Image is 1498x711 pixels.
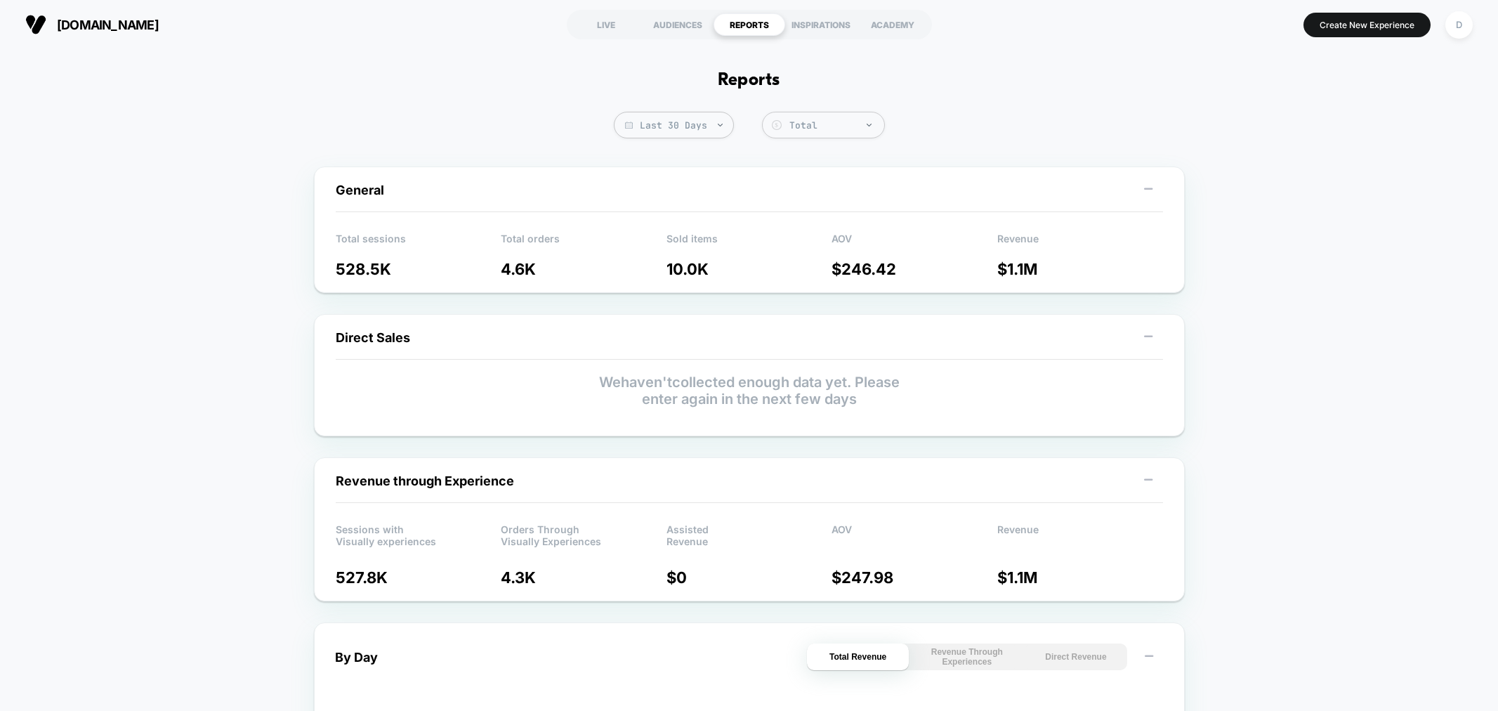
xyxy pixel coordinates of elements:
[997,568,1163,587] p: $ 1.1M
[789,119,877,131] div: Total
[1303,13,1431,37] button: Create New Experience
[501,568,666,587] p: 4.3K
[718,124,723,126] img: end
[666,233,832,254] p: Sold items
[501,260,666,278] p: 4.6K
[666,260,832,278] p: 10.0K
[867,124,872,126] img: end
[997,260,1163,278] p: $ 1.1M
[501,233,666,254] p: Total orders
[501,523,666,544] p: Orders Through Visually Experiences
[832,523,997,544] p: AOV
[336,183,384,197] span: General
[625,122,633,129] img: calendar
[614,112,734,138] span: Last 30 Days
[336,474,514,488] span: Revenue through Experience
[1025,644,1126,670] button: Direct Revenue
[857,13,928,36] div: ACADEMY
[666,568,832,587] p: $ 0
[785,13,857,36] div: INSPIRATIONS
[666,523,832,544] p: Assisted Revenue
[718,70,780,91] h1: Reports
[335,650,378,665] div: By Day
[832,568,997,587] p: $ 247.98
[336,330,410,345] span: Direct Sales
[916,644,1018,670] button: Revenue Through Experiences
[57,18,159,32] span: [DOMAIN_NAME]
[775,122,778,129] tspan: $
[21,13,163,36] button: [DOMAIN_NAME]
[336,233,501,254] p: Total sessions
[336,374,1163,407] p: We haven't collected enough data yet. Please enter again in the next few days
[807,644,909,670] button: Total Revenue
[997,233,1163,254] p: Revenue
[336,523,501,544] p: Sessions with Visually experiences
[642,13,714,36] div: AUDIENCES
[570,13,642,36] div: LIVE
[997,523,1163,544] p: Revenue
[1441,11,1477,39] button: D
[832,233,997,254] p: AOV
[336,260,501,278] p: 528.5K
[1445,11,1473,39] div: D
[832,260,997,278] p: $ 246.42
[714,13,785,36] div: REPORTS
[25,14,46,35] img: Visually logo
[336,568,501,587] p: 527.8K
